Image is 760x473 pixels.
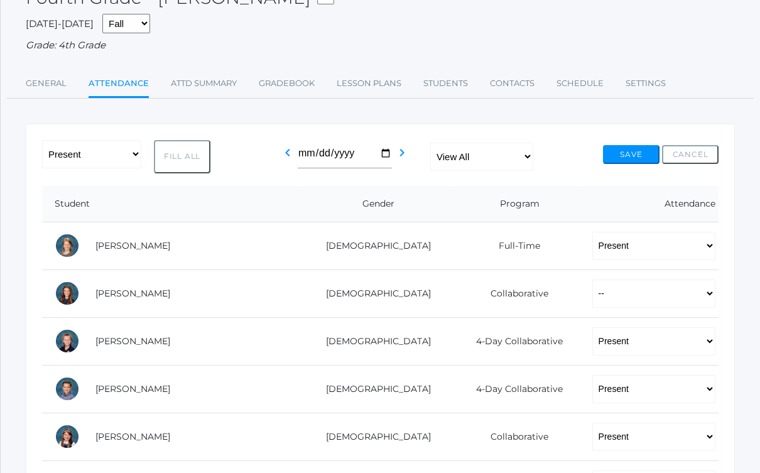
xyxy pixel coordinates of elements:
[95,288,170,299] a: [PERSON_NAME]
[450,413,579,460] td: Collaborative
[55,424,80,449] div: Brynn Boyer
[450,222,579,269] td: Full-Time
[450,186,579,222] th: Program
[662,145,719,164] button: Cancel
[55,281,80,306] div: Claire Arnold
[490,71,535,96] a: Contacts
[42,186,298,222] th: Student
[26,18,94,30] span: [DATE]-[DATE]
[26,38,735,53] div: Grade: 4th Grade
[450,365,579,413] td: 4-Day Collaborative
[298,365,450,413] td: [DEMOGRAPHIC_DATA]
[580,186,719,222] th: Attendance
[171,71,237,96] a: Attd Summary
[89,71,149,98] a: Attendance
[556,71,604,96] a: Schedule
[280,151,295,163] a: chevron_left
[337,71,401,96] a: Lesson Plans
[259,71,315,96] a: Gradebook
[95,240,170,251] a: [PERSON_NAME]
[298,269,450,317] td: [DEMOGRAPHIC_DATA]
[298,317,450,365] td: [DEMOGRAPHIC_DATA]
[298,186,450,222] th: Gender
[95,383,170,394] a: [PERSON_NAME]
[450,317,579,365] td: 4-Day Collaborative
[298,222,450,269] td: [DEMOGRAPHIC_DATA]
[298,413,450,460] td: [DEMOGRAPHIC_DATA]
[55,329,80,354] div: Levi Beaty
[423,71,468,96] a: Students
[394,151,410,163] a: chevron_right
[55,233,80,258] div: Amelia Adams
[26,71,67,96] a: General
[154,140,210,173] button: Fill All
[55,376,80,401] div: James Bernardi
[95,335,170,347] a: [PERSON_NAME]
[450,269,579,317] td: Collaborative
[626,71,666,96] a: Settings
[280,145,295,160] i: chevron_left
[394,145,410,160] i: chevron_right
[95,431,170,442] a: [PERSON_NAME]
[603,145,660,164] button: Save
